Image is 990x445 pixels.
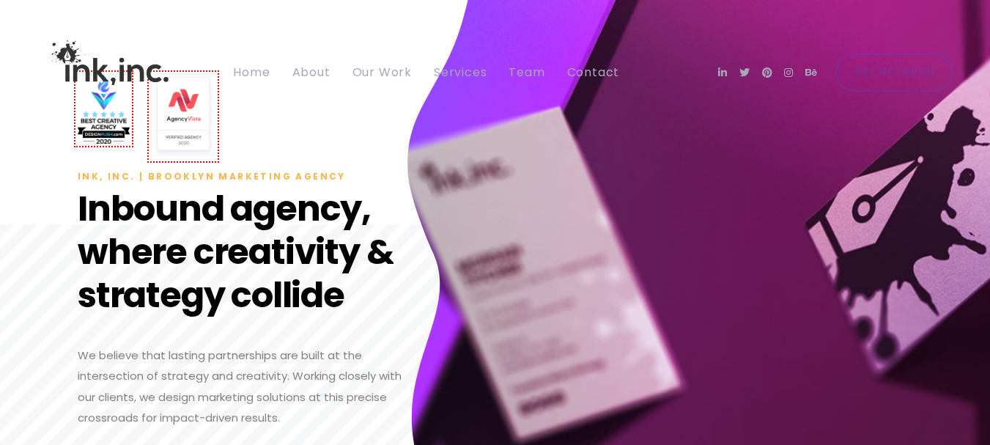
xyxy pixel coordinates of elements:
span: intersection of strategy and creativity. Working closely with [78,368,402,383]
img: Ink, Inc. | Marketing Agency [37,13,183,112]
span: About [292,64,330,81]
span: Contact [567,64,620,81]
span: Inbound agency, [78,184,371,233]
span: Home [233,64,270,81]
span: strategy collide [78,271,344,320]
span: where creativity & [78,227,394,276]
span: Services [434,64,487,81]
span: Get in Touch [854,64,934,81]
span: crossroads for impact-driven results. [78,410,280,425]
span: Team [509,64,544,81]
span: Our Work [352,64,412,81]
span: Ink, Inc. | Brooklyn Marketing Agency [78,169,346,183]
span: We believe that lasting partnerships are built at the [78,347,362,363]
span: our clients, we design marketing solutions at this precise [78,389,387,405]
a: Get in Touch [835,54,953,92]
